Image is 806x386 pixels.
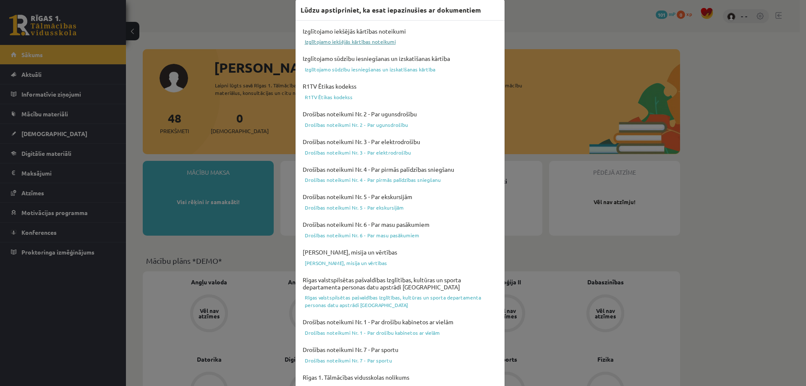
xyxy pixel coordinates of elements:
[301,92,500,102] a: R1TV Ētikas kodekss
[301,164,500,175] h4: Drošības noteikumi Nr. 4 - Par pirmās palīdzības sniegšanu
[301,191,500,202] h4: Drošības noteikumi Nr. 5 - Par ekskursijām
[301,81,500,92] h4: R1TV Ētikas kodekss
[301,147,500,158] a: Drošības noteikumi Nr. 3 - Par elektrodrošību
[301,202,500,213] a: Drošības noteikumi Nr. 5 - Par ekskursijām
[301,292,500,310] a: Rīgas valstspilsētas pašvaldības Izglītības, kultūras un sporta departamenta personas datu apstrā...
[301,175,500,185] a: Drošības noteikumi Nr. 4 - Par pirmās palīdzības sniegšanu
[301,120,500,130] a: Drošības noteikumi Nr. 2 - Par ugunsdrošību
[301,258,500,268] a: [PERSON_NAME], misija un vērtības
[301,230,500,240] a: Drošības noteikumi Nr. 6 - Par masu pasākumiem
[301,26,500,37] h4: Izglītojamo iekšējās kārtības noteikumi
[301,328,500,338] a: Drošības noteikumi Nr. 1 - Par drošību kabinetos ar vielām
[301,108,500,120] h4: Drošības noteikumi Nr. 2 - Par ugunsdrošību
[301,219,500,230] h4: Drošības noteikumi Nr. 6 - Par masu pasākumiem
[301,316,500,328] h4: Drošības noteikumi Nr. 1 - Par drošību kabinetos ar vielām
[301,136,500,147] h4: Drošības noteikumi Nr. 3 - Par elektrodrošību
[301,372,500,383] h4: Rīgas 1. Tālmācības vidusskolas nolikums
[301,5,481,15] h3: Lūdzu apstipriniet, ka esat iepazinušies ar dokumentiem
[301,355,500,365] a: Drošības noteikumi Nr. 7 - Par sportu
[301,53,500,64] h4: Izglītojamo sūdzību iesniegšanas un izskatīšanas kārtība
[301,37,500,47] a: Izglītojamo iekšējās kārtības noteikumi
[301,64,500,74] a: Izglītojamo sūdzību iesniegšanas un izskatīšanas kārtība
[301,247,500,258] h4: [PERSON_NAME], misija un vērtības
[301,274,500,293] h4: Rīgas valstspilsētas pašvaldības Izglītības, kultūras un sporta departamenta personas datu apstrā...
[301,344,500,355] h4: Drošības noteikumi Nr. 7 - Par sportu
